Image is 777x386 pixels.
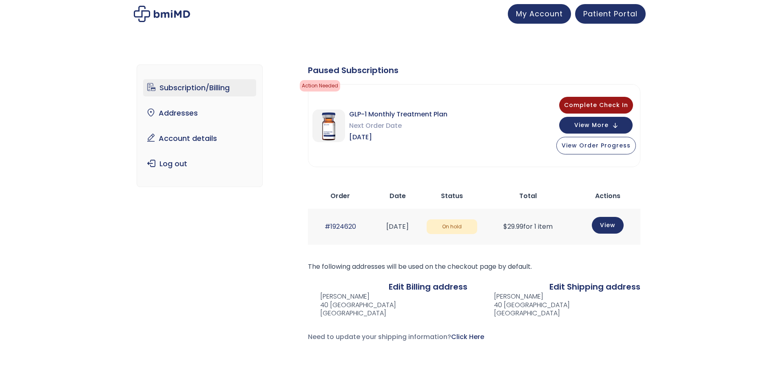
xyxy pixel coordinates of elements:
span: Patient Portal [583,9,638,19]
span: Action Needed [300,80,340,91]
span: Status [441,191,463,201]
a: Account details [143,130,256,147]
span: [DATE] [349,132,447,143]
span: On hold [427,219,477,234]
button: View More [559,117,633,134]
button: View Order Progress [556,137,636,154]
span: Date [390,191,406,201]
a: Log out [143,155,256,172]
span: View More [574,123,609,128]
a: #1924620 [325,222,356,231]
span: Next Order Date [349,120,447,132]
a: Patient Portal [575,4,646,24]
span: Need to update your shipping information? [308,332,484,341]
img: GLP-1 Monthly Treatment Plan [312,109,345,142]
nav: Account pages [137,65,263,187]
span: $ [503,222,507,231]
button: Complete Check In [559,97,633,114]
span: GLP-1 Monthly Treatment Plan [349,109,447,120]
a: My Account [508,4,571,24]
p: The following addresses will be used on the checkout page by default. [308,261,640,272]
span: View Order Progress [562,141,631,149]
img: My account [134,6,190,22]
a: Edit Shipping address [549,281,640,292]
span: 29.99 [503,222,523,231]
span: Actions [595,191,620,201]
div: Paused Subscriptions [308,65,640,76]
span: Complete Check In [564,101,628,109]
a: Subscription/Billing [143,79,256,96]
a: Edit Billing address [389,281,467,292]
span: Order [330,191,350,201]
span: Total [519,191,537,201]
span: My Account [516,9,563,19]
a: Click Here [451,332,484,341]
td: for 1 item [481,209,575,244]
address: [PERSON_NAME] 40 [GEOGRAPHIC_DATA] [GEOGRAPHIC_DATA] [308,292,396,318]
a: View [592,217,624,234]
time: [DATE] [386,222,409,231]
a: Addresses [143,105,256,122]
address: [PERSON_NAME] 40 [GEOGRAPHIC_DATA] [GEOGRAPHIC_DATA] [481,292,570,318]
